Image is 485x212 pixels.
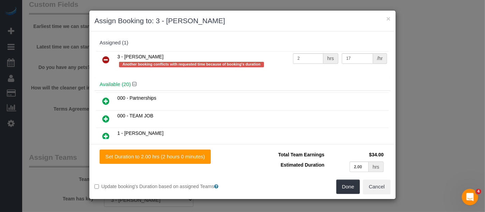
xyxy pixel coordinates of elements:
div: hrs [369,161,384,172]
td: Total Team Earnings [248,150,326,160]
span: Another booking conflicts with requested time because of booking's duration [119,62,264,67]
h3: Assign Booking to: 3 - [PERSON_NAME] [94,16,391,26]
span: 000 - TEAM JOB [117,113,153,118]
div: hrs [323,53,338,64]
span: 3 - [PERSON_NAME] [117,54,163,59]
span: 000 - Partnerships [117,95,156,101]
div: Assigned (1) [100,40,385,46]
span: Estimated Duration [281,162,324,168]
span: 4 [476,189,481,194]
button: Cancel [363,180,391,194]
button: Set Duration to 2.00 hrs (2 hours 0 minutes) [100,150,211,164]
h4: Available (20) [100,82,385,87]
span: 1 - [PERSON_NAME] [117,130,163,136]
td: $34.00 [326,150,385,160]
button: Done [336,180,360,194]
button: × [386,15,391,22]
input: Update booking's Duration based on assigned Teams [94,184,99,189]
div: /hr [373,53,387,64]
label: Update booking's Duration based on assigned Teams [94,183,237,190]
iframe: Intercom live chat [462,189,478,205]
